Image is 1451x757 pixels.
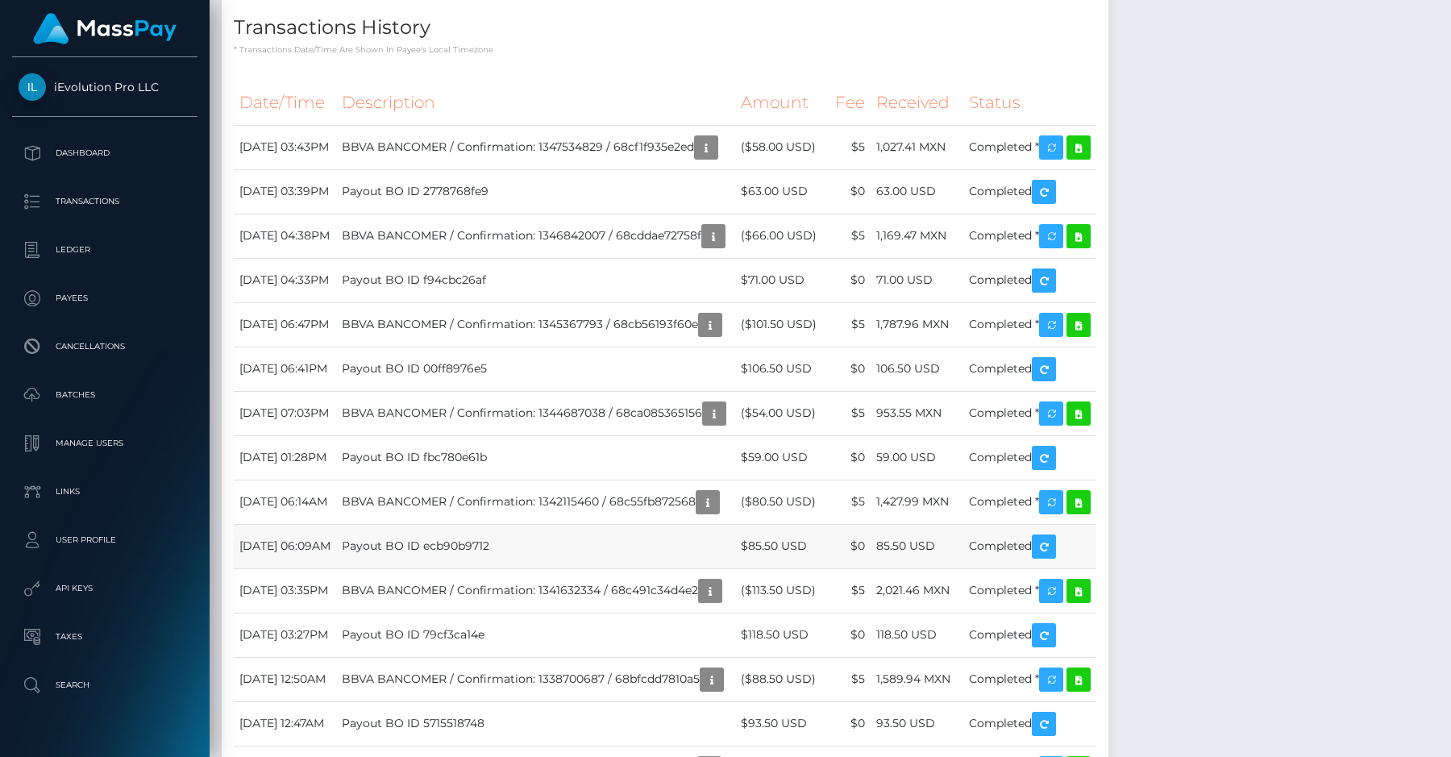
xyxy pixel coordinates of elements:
[336,480,735,524] td: BBVA BANCOMER / Confirmation: 1342115460 / 68c55fb872568
[829,125,871,169] td: $5
[829,657,871,701] td: $5
[963,657,1096,701] td: Completed *
[735,169,829,214] td: $63.00 USD
[336,613,735,657] td: Payout BO ID 79cf3ca14e
[19,480,191,504] p: Links
[871,258,963,302] td: 71.00 USD
[234,347,336,391] td: [DATE] 06:41PM
[829,258,871,302] td: $0
[735,568,829,613] td: ($113.50 USD)
[871,214,963,258] td: 1,169.47 MXN
[234,524,336,568] td: [DATE] 06:09AM
[336,391,735,435] td: BBVA BANCOMER / Confirmation: 1344687038 / 68ca085365156
[829,347,871,391] td: $0
[963,214,1096,258] td: Completed *
[12,617,197,657] a: Taxes
[12,181,197,222] a: Transactions
[336,657,735,701] td: BBVA BANCOMER / Confirmation: 1338700687 / 68bfcdd7810a5
[234,125,336,169] td: [DATE] 03:43PM
[12,80,197,94] span: iEvolution Pro LLC
[963,81,1096,125] th: Status
[829,701,871,746] td: $0
[829,435,871,480] td: $0
[871,435,963,480] td: 59.00 USD
[234,480,336,524] td: [DATE] 06:14AM
[829,169,871,214] td: $0
[234,302,336,347] td: [DATE] 06:47PM
[19,528,191,552] p: User Profile
[735,125,829,169] td: ($58.00 USD)
[336,169,735,214] td: Payout BO ID 2778768fe9
[336,214,735,258] td: BBVA BANCOMER / Confirmation: 1346842007 / 68cddae72758f
[829,214,871,258] td: $5
[234,81,336,125] th: Date/Time
[234,657,336,701] td: [DATE] 12:50AM
[963,391,1096,435] td: Completed *
[19,625,191,649] p: Taxes
[234,701,336,746] td: [DATE] 12:47AM
[19,141,191,165] p: Dashboard
[12,665,197,705] a: Search
[735,302,829,347] td: ($101.50 USD)
[963,524,1096,568] td: Completed
[871,302,963,347] td: 1,787.96 MXN
[829,302,871,347] td: $5
[829,524,871,568] td: $0
[19,576,191,601] p: API Keys
[336,568,735,613] td: BBVA BANCOMER / Confirmation: 1341632334 / 68c491c34d4e2
[19,335,191,359] p: Cancellations
[871,524,963,568] td: 85.50 USD
[735,657,829,701] td: ($88.50 USD)
[336,347,735,391] td: Payout BO ID 00ff8976e5
[12,230,197,270] a: Ledger
[234,14,1096,42] h4: Transactions History
[871,701,963,746] td: 93.50 USD
[735,524,829,568] td: $85.50 USD
[735,81,829,125] th: Amount
[336,435,735,480] td: Payout BO ID fbc780e61b
[336,701,735,746] td: Payout BO ID 5715518748
[871,81,963,125] th: Received
[234,44,1096,56] p: * Transactions date/time are shown in payee's local timezone
[19,73,46,101] img: iEvolution Pro LLC
[234,214,336,258] td: [DATE] 04:38PM
[829,568,871,613] td: $5
[963,125,1096,169] td: Completed *
[336,524,735,568] td: Payout BO ID ecb90b9712
[829,480,871,524] td: $5
[963,613,1096,657] td: Completed
[871,125,963,169] td: 1,027.41 MXN
[871,480,963,524] td: 1,427.99 MXN
[735,391,829,435] td: ($54.00 USD)
[735,701,829,746] td: $93.50 USD
[12,520,197,560] a: User Profile
[963,169,1096,214] td: Completed
[19,673,191,697] p: Search
[735,258,829,302] td: $71.00 USD
[19,431,191,455] p: Manage Users
[12,375,197,415] a: Batches
[829,391,871,435] td: $5
[336,81,735,125] th: Description
[12,423,197,464] a: Manage Users
[735,435,829,480] td: $59.00 USD
[19,286,191,310] p: Payees
[963,568,1096,613] td: Completed *
[12,327,197,367] a: Cancellations
[735,214,829,258] td: ($66.00 USD)
[963,435,1096,480] td: Completed
[19,189,191,214] p: Transactions
[963,258,1096,302] td: Completed
[871,347,963,391] td: 106.50 USD
[829,613,871,657] td: $0
[33,13,177,44] img: MassPay Logo
[234,258,336,302] td: [DATE] 04:33PM
[871,169,963,214] td: 63.00 USD
[12,278,197,318] a: Payees
[871,657,963,701] td: 1,589.94 MXN
[735,480,829,524] td: ($80.50 USD)
[336,125,735,169] td: BBVA BANCOMER / Confirmation: 1347534829 / 68cf1f935e2ed
[963,701,1096,746] td: Completed
[12,568,197,609] a: API Keys
[871,568,963,613] td: 2,021.46 MXN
